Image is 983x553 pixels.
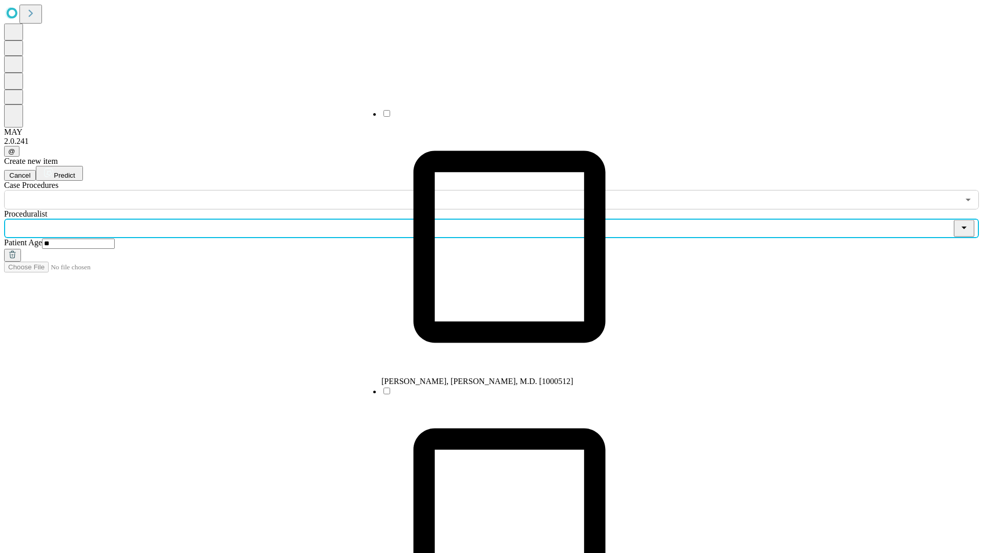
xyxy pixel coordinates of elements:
[961,193,975,207] button: Open
[381,377,573,386] span: [PERSON_NAME], [PERSON_NAME], M.D. [1000512]
[4,181,58,189] span: Scheduled Procedure
[4,238,42,247] span: Patient Age
[954,220,974,237] button: Close
[4,137,979,146] div: 2.0.241
[8,147,15,155] span: @
[54,172,75,179] span: Predict
[4,209,47,218] span: Proceduralist
[36,166,83,181] button: Predict
[4,146,19,157] button: @
[9,172,31,179] span: Cancel
[4,170,36,181] button: Cancel
[4,157,58,165] span: Create new item
[4,127,979,137] div: MAY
